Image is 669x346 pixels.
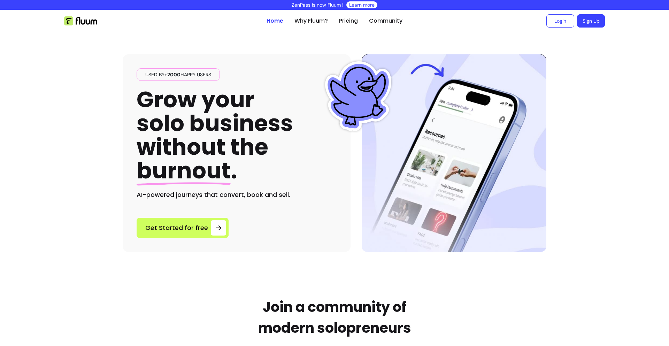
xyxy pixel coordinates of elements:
[137,218,229,238] a: Get Started for free
[64,16,97,25] img: Fluum Logo
[294,17,328,25] a: Why Fluum?
[137,155,231,186] span: burnout
[137,88,293,183] h1: Grow your solo business without the .
[267,17,283,25] a: Home
[258,297,411,338] h2: Join a community of modern solopreneurs
[292,1,344,8] p: ZenPass is now Fluum !
[349,1,375,8] a: Learn more
[137,190,337,200] h2: AI-powered journeys that convert, book and sell.
[362,54,546,252] img: Hero
[339,17,358,25] a: Pricing
[546,14,574,28] a: Login
[577,14,605,28] a: Sign Up
[164,71,180,78] span: +2000
[323,61,393,131] img: Fluum Duck sticker
[143,71,214,78] span: Used by happy users
[369,17,402,25] a: Community
[145,223,208,233] span: Get Started for free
